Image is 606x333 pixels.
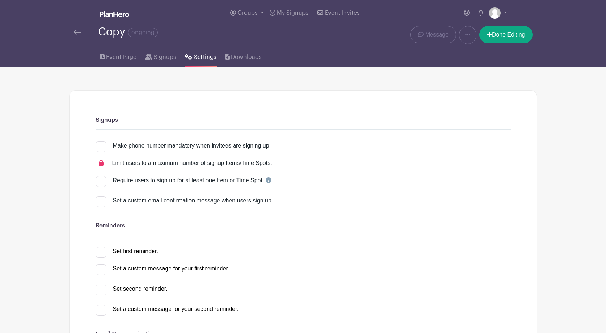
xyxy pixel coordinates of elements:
img: back-arrow-29a5d9b10d5bd6ae65dc969a981735edf675c4d7a1fe02e03b50dbd4ba3cdb55.svg [74,30,81,35]
div: Limit users to a maximum number of signup Items/Time Spots. [112,159,272,167]
span: Settings [194,53,217,61]
a: Downloads [225,44,262,67]
a: Message [410,26,456,43]
a: Set second reminder. [96,286,167,292]
span: My Signups [277,10,309,16]
a: Settings [185,44,216,67]
span: Groups [237,10,258,16]
div: Set a custom message for your second reminder. [113,305,239,313]
a: Set a custom message for your first reminder. [96,265,230,272]
span: Event Page [106,53,136,61]
div: Set second reminder. [113,285,167,293]
a: Set a custom message for your second reminder. [96,306,239,312]
h6: Signups [96,117,511,124]
span: Downloads [231,53,262,61]
span: Signups [154,53,176,61]
img: default-ce2991bfa6775e67f084385cd625a349d9dcbb7a52a09fb2fda1e96e2d18dcdb.png [489,7,501,19]
a: Event Page [100,44,136,67]
h6: Reminders [96,222,511,229]
div: Set a custom email confirmation message when users sign up. [113,196,511,205]
div: Require users to sign up for at least one Item or Time Spot. [113,176,271,185]
a: Done Editing [479,26,533,43]
img: logo_white-6c42ec7e38ccf1d336a20a19083b03d10ae64f83f12c07503d8b9e83406b4c7d.svg [100,11,129,17]
a: Signups [145,44,176,67]
a: Set first reminder. [96,248,158,254]
span: ongoing [128,28,158,37]
div: Set first reminder. [113,247,158,256]
span: Event Invites [325,10,360,16]
div: Copy [98,26,158,38]
div: Set a custom message for your first reminder. [113,264,230,273]
span: Message [425,30,449,39]
div: Make phone number mandatory when invitees are signing up. [113,141,271,150]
